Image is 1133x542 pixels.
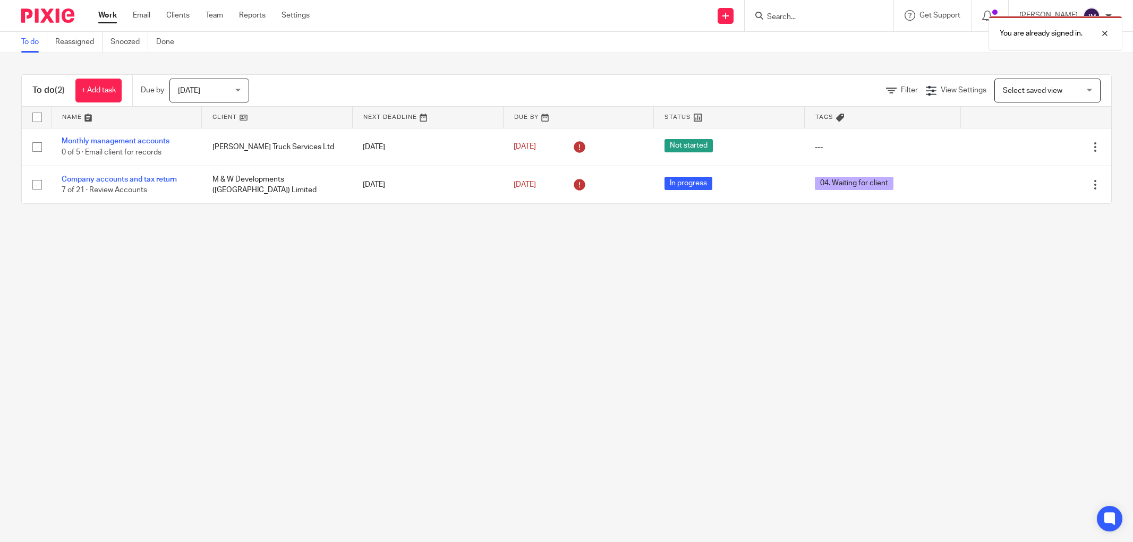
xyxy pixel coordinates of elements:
[202,128,353,166] td: [PERSON_NAME] Truck Services Ltd
[514,143,536,151] span: [DATE]
[75,79,122,102] a: + Add task
[62,186,147,194] span: 7 of 21 · Review Accounts
[941,87,986,94] span: View Settings
[21,8,74,23] img: Pixie
[815,142,950,152] div: ---
[239,10,266,21] a: Reports
[202,166,353,203] td: M & W Developments ([GEOGRAPHIC_DATA]) Limited
[514,181,536,188] span: [DATE]
[55,32,103,53] a: Reassigned
[21,32,47,53] a: To do
[1000,28,1083,39] p: You are already signed in.
[352,166,503,203] td: [DATE]
[665,177,712,190] span: In progress
[901,87,918,94] span: Filter
[32,85,65,96] h1: To do
[55,86,65,94] span: (2)
[206,10,223,21] a: Team
[1003,87,1062,94] span: Select saved view
[62,176,177,183] a: Company accounts and tax return
[166,10,190,21] a: Clients
[815,177,893,190] span: 04. Waiting for client
[62,137,169,145] a: Monthly management accounts
[352,128,503,166] td: [DATE]
[110,32,148,53] a: Snoozed
[141,85,164,96] p: Due by
[1083,7,1100,24] img: svg%3E
[178,87,200,94] span: [DATE]
[665,139,713,152] span: Not started
[62,149,161,156] span: 0 of 5 · Email client for records
[98,10,117,21] a: Work
[133,10,150,21] a: Email
[156,32,182,53] a: Done
[282,10,310,21] a: Settings
[815,114,833,120] span: Tags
